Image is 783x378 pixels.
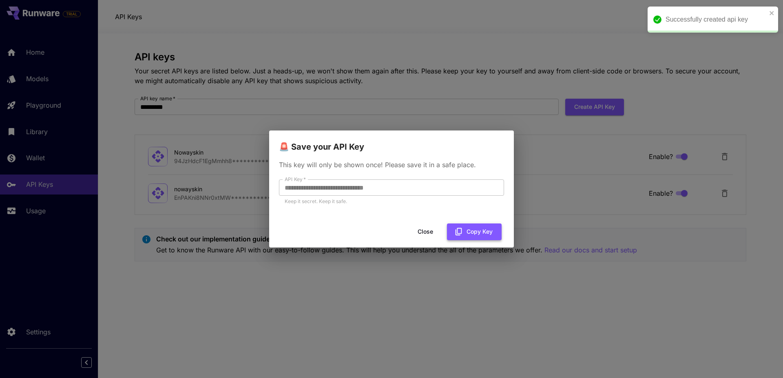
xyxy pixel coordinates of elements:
button: close [769,10,775,16]
p: Keep it secret. Keep it safe. [285,197,498,206]
p: This key will only be shown once! Please save it in a safe place. [279,160,504,170]
button: Copy Key [447,223,502,240]
label: API Key [285,176,306,183]
div: Successfully created api key [666,15,767,24]
h2: 🚨 Save your API Key [269,130,514,153]
button: Close [407,223,444,240]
